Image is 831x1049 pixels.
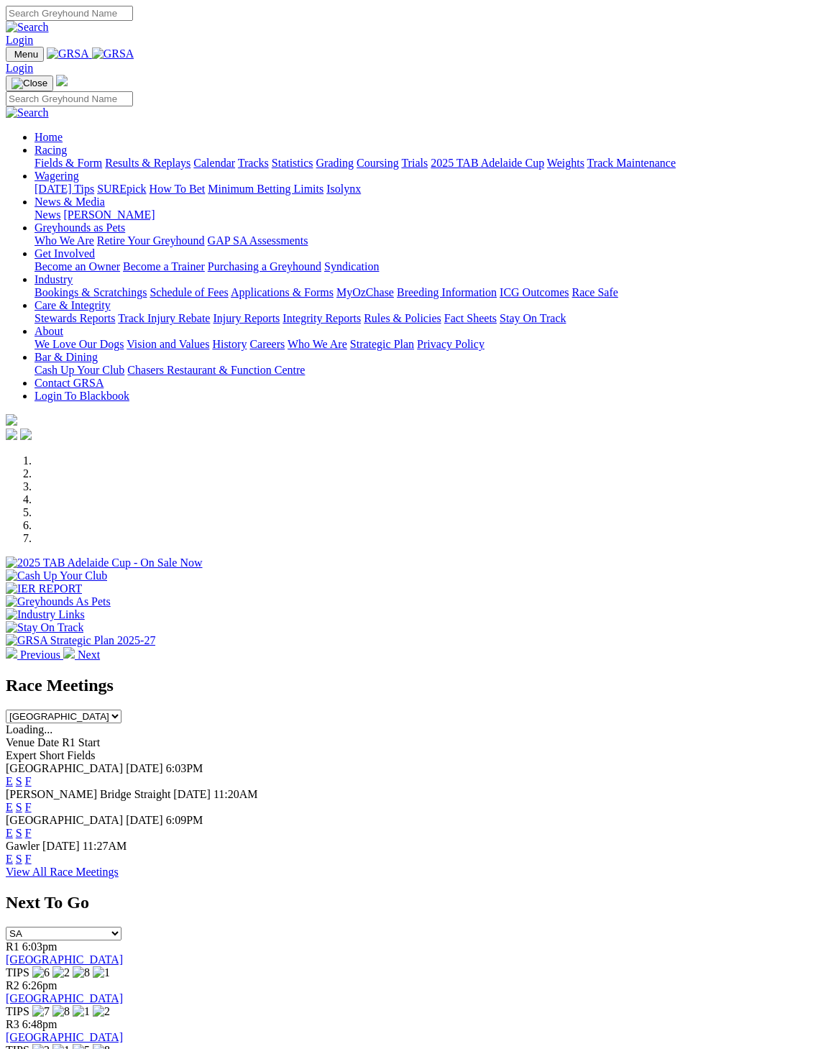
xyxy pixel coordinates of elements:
[444,312,497,324] a: Fact Sheets
[6,634,155,647] img: GRSA Strategic Plan 2025-27
[326,183,361,195] a: Isolynx
[397,286,497,298] a: Breeding Information
[6,940,19,953] span: R1
[193,157,235,169] a: Calendar
[6,853,13,865] a: E
[6,840,40,852] span: Gawler
[213,312,280,324] a: Injury Reports
[35,234,825,247] div: Greyhounds as Pets
[214,788,258,800] span: 11:20AM
[35,286,147,298] a: Bookings & Scratchings
[35,351,98,363] a: Bar & Dining
[6,676,825,695] h2: Race Meetings
[52,966,70,979] img: 2
[6,75,53,91] button: Toggle navigation
[93,966,110,979] img: 1
[32,1005,50,1018] img: 7
[35,157,825,170] div: Racing
[6,814,123,826] span: [GEOGRAPHIC_DATA]
[6,556,203,569] img: 2025 TAB Adelaide Cup - On Sale Now
[35,209,825,221] div: News & Media
[6,723,52,736] span: Loading...
[35,312,115,324] a: Stewards Reports
[288,338,347,350] a: Who We Are
[35,260,825,273] div: Get Involved
[35,364,124,376] a: Cash Up Your Club
[431,157,544,169] a: 2025 TAB Adelaide Cup
[92,47,134,60] img: GRSA
[35,260,120,272] a: Become an Owner
[500,312,566,324] a: Stay On Track
[35,144,67,156] a: Racing
[150,286,228,298] a: Schedule of Fees
[35,273,73,285] a: Industry
[62,736,100,748] span: R1 Start
[6,762,123,774] span: [GEOGRAPHIC_DATA]
[16,775,22,787] a: S
[47,47,89,60] img: GRSA
[35,286,825,299] div: Industry
[283,312,361,324] a: Integrity Reports
[93,1005,110,1018] img: 2
[63,649,100,661] a: Next
[37,736,59,748] span: Date
[6,608,85,621] img: Industry Links
[571,286,617,298] a: Race Safe
[35,131,63,143] a: Home
[52,1005,70,1018] img: 8
[6,893,825,912] h2: Next To Go
[6,621,83,634] img: Stay On Track
[20,649,60,661] span: Previous
[6,414,17,426] img: logo-grsa-white.png
[16,853,22,865] a: S
[126,762,163,774] span: [DATE]
[56,75,68,86] img: logo-grsa-white.png
[6,966,29,979] span: TIPS
[6,649,63,661] a: Previous
[35,209,60,221] a: News
[6,827,13,839] a: E
[63,209,155,221] a: [PERSON_NAME]
[6,775,13,787] a: E
[238,157,269,169] a: Tracks
[6,21,49,34] img: Search
[42,840,80,852] span: [DATE]
[6,801,13,813] a: E
[35,196,105,208] a: News & Media
[6,992,123,1004] a: [GEOGRAPHIC_DATA]
[67,749,95,761] span: Fields
[35,247,95,260] a: Get Involved
[6,62,33,74] a: Login
[6,1005,29,1017] span: TIPS
[12,78,47,89] img: Close
[6,1018,19,1030] span: R3
[364,312,441,324] a: Rules & Policies
[324,260,379,272] a: Syndication
[336,286,394,298] a: MyOzChase
[25,775,32,787] a: F
[6,569,107,582] img: Cash Up Your Club
[6,91,133,106] input: Search
[35,325,63,337] a: About
[35,338,124,350] a: We Love Our Dogs
[272,157,313,169] a: Statistics
[166,762,203,774] span: 6:03PM
[357,157,399,169] a: Coursing
[500,286,569,298] a: ICG Outcomes
[35,183,825,196] div: Wagering
[123,260,205,272] a: Become a Trainer
[35,377,104,389] a: Contact GRSA
[14,49,38,60] span: Menu
[6,34,33,46] a: Login
[35,390,129,402] a: Login To Blackbook
[97,234,205,247] a: Retire Your Greyhound
[587,157,676,169] a: Track Maintenance
[78,649,100,661] span: Next
[316,157,354,169] a: Grading
[150,183,206,195] a: How To Bet
[22,1018,58,1030] span: 6:48pm
[6,47,44,62] button: Toggle navigation
[6,595,111,608] img: Greyhounds As Pets
[73,966,90,979] img: 8
[6,866,119,878] a: View All Race Meetings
